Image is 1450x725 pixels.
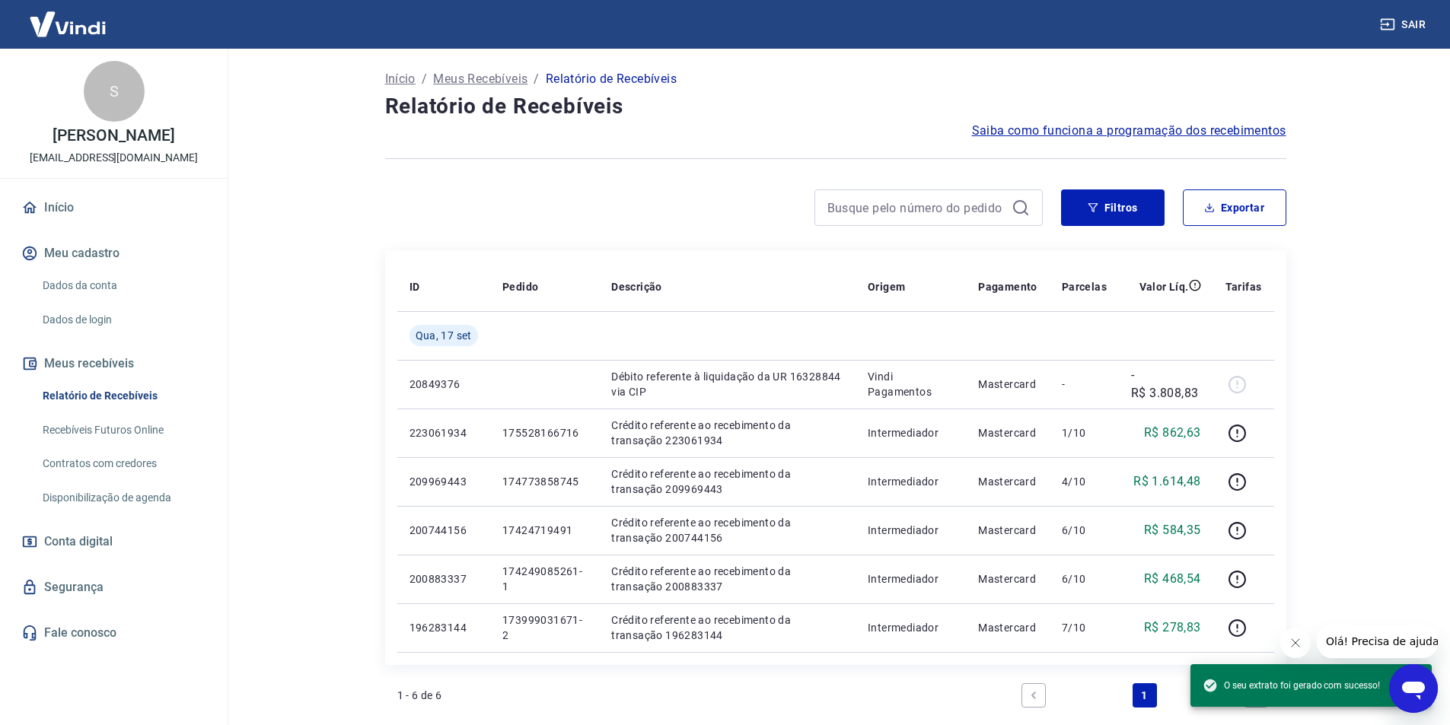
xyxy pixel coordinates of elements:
[1203,678,1380,693] span: O seu extrato foi gerado com sucesso!
[18,525,209,558] a: Conta digital
[972,122,1286,140] a: Saiba como funciona a programação dos recebimentos
[1021,683,1046,708] a: Previous page
[44,531,113,552] span: Conta digital
[868,279,905,294] p: Origem
[1317,625,1438,658] iframe: Mensagem da empresa
[868,369,954,399] p: Vindi Pagamentos
[18,237,209,270] button: Meu cadastro
[611,564,843,594] p: Crédito referente ao recebimento da transação 200883337
[1062,377,1107,392] p: -
[502,425,587,440] p: 175528166716
[868,571,954,587] p: Intermediador
[1144,618,1201,637] p: R$ 278,83
[1377,11,1432,39] button: Sair
[1062,571,1107,587] p: 6/10
[1015,677,1274,714] ul: Pagination
[502,564,587,594] p: 174249085261-1
[18,191,209,224] a: Início
[611,279,662,294] p: Descrição
[410,474,478,489] p: 209969443
[410,620,478,635] p: 196283144
[502,523,587,538] p: 17424719491
[410,425,478,440] p: 223061934
[37,380,209,412] a: Relatório de Recebíveis
[1133,472,1200,491] p: R$ 1.614,48
[18,347,209,380] button: Meus recebíveis
[1062,474,1107,489] p: 4/10
[84,61,145,122] div: S
[37,448,209,479] a: Contratos com credores
[611,515,843,545] p: Crédito referente ao recebimento da transação 200744156
[410,523,478,538] p: 200744156
[502,474,587,489] p: 174773858745
[18,1,117,47] img: Vindi
[385,70,416,88] a: Início
[1144,521,1201,539] p: R$ 584,35
[868,620,954,635] p: Intermediador
[1133,683,1157,708] a: Page 1 is your current page
[502,612,587,643] p: 173999031671-2
[502,279,538,294] p: Pedido
[868,523,954,538] p: Intermediador
[827,196,1005,219] input: Busque pelo número do pedido
[611,612,843,643] p: Crédito referente ao recebimento da transação 196283144
[1139,279,1189,294] p: Valor Líq.
[410,571,478,587] p: 200883337
[1062,620,1107,635] p: 7/10
[1183,189,1286,226] button: Exportar
[611,466,843,497] p: Crédito referente ao recebimento da transação 209969443
[978,279,1037,294] p: Pagamento
[37,415,209,446] a: Recebíveis Futuros Online
[9,11,128,23] span: Olá! Precisa de ajuda?
[1062,523,1107,538] p: 6/10
[534,70,539,88] p: /
[1062,425,1107,440] p: 1/10
[385,91,1286,122] h4: Relatório de Recebíveis
[611,418,843,448] p: Crédito referente ao recebimento da transação 223061934
[1280,628,1311,658] iframe: Fechar mensagem
[546,70,677,88] p: Relatório de Recebíveis
[422,70,427,88] p: /
[416,328,472,343] span: Qua, 17 set
[410,377,478,392] p: 20849376
[410,279,420,294] p: ID
[37,270,209,301] a: Dados da conta
[30,150,198,166] p: [EMAIL_ADDRESS][DOMAIN_NAME]
[53,128,174,144] p: [PERSON_NAME]
[1061,189,1165,226] button: Filtros
[868,474,954,489] p: Intermediador
[37,482,209,514] a: Disponibilização de agenda
[868,425,954,440] p: Intermediador
[18,571,209,604] a: Segurança
[1389,664,1438,713] iframe: Botão para abrir a janela de mensagens
[1144,570,1201,588] p: R$ 468,54
[978,523,1037,538] p: Mastercard
[1062,279,1107,294] p: Parcelas
[978,474,1037,489] p: Mastercard
[978,377,1037,392] p: Mastercard
[611,369,843,399] p: Débito referente à liquidação da UR 16328844 via CIP
[18,616,209,650] a: Fale conosco
[1144,424,1201,442] p: R$ 862,63
[1131,366,1201,402] p: -R$ 3.808,83
[433,70,527,88] a: Meus Recebíveis
[1225,279,1262,294] p: Tarifas
[978,571,1037,587] p: Mastercard
[978,620,1037,635] p: Mastercard
[397,688,442,703] p: 1 - 6 de 6
[978,425,1037,440] p: Mastercard
[37,304,209,335] a: Dados de login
